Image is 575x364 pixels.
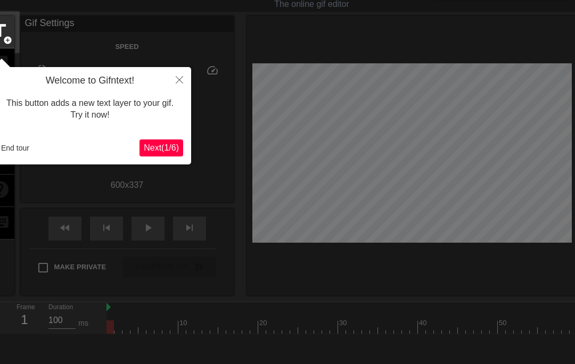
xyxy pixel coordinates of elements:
[168,67,191,92] button: Close
[144,143,179,152] span: Next ( 1 / 6 )
[139,139,183,156] button: Next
